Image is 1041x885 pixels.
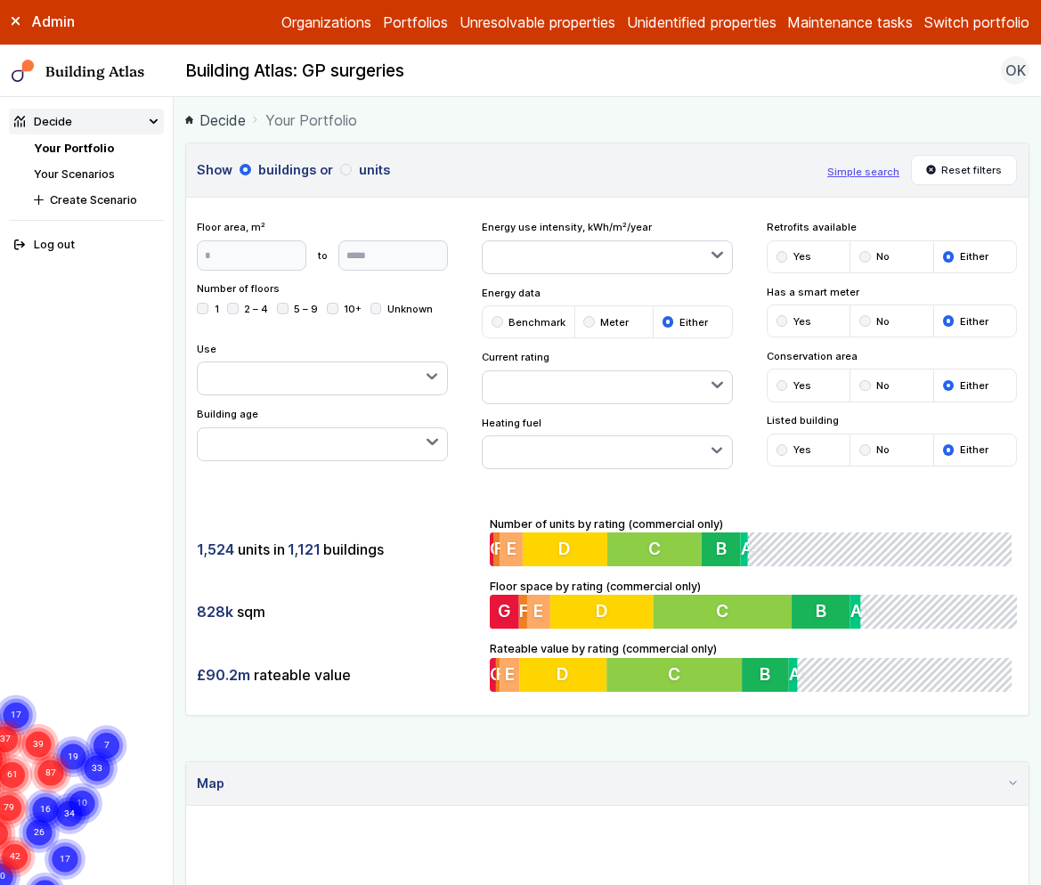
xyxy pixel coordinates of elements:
[12,60,35,83] img: main-0bbd2752.svg
[861,595,862,629] button: A+
[787,12,913,33] a: Maintenance tasks
[197,342,447,396] div: Use
[197,532,478,566] div: units in buildings
[763,663,774,685] span: B
[34,167,115,181] a: Your Scenarios
[490,532,494,566] button: G
[816,601,826,622] span: B
[197,602,233,621] span: 828k
[490,516,1017,567] div: Number of units by rating (commercial only)
[751,538,774,559] span: A+
[281,12,371,33] a: Organizations
[650,538,663,559] span: C
[767,349,1017,363] span: Conservation area
[717,601,729,622] span: C
[850,601,862,622] span: A
[560,538,573,559] span: D
[498,601,511,622] span: G
[496,658,500,692] button: F
[490,663,503,685] span: G
[383,12,448,33] a: Portfolios
[490,640,1017,692] div: Rateable value by rating (commercial only)
[767,413,1017,427] span: Listed building
[519,595,527,629] button: F
[608,658,744,692] button: C
[490,578,1017,629] div: Floor space by rating (commercial only)
[608,532,703,566] button: C
[519,601,529,622] span: F
[557,663,570,685] span: D
[792,595,850,629] button: B
[751,532,752,566] button: A+
[550,595,654,629] button: D
[911,155,1018,185] button: Reset filters
[718,538,728,559] span: B
[671,663,683,685] span: C
[520,658,608,692] button: D
[28,187,164,213] button: Create Scenario
[490,658,496,692] button: G
[197,240,447,271] form: to
[527,595,550,629] button: E
[627,12,777,33] a: Unidentified properties
[500,532,524,566] button: E
[827,165,899,179] button: Simple search
[654,595,793,629] button: C
[801,663,824,685] span: A+
[505,663,515,685] span: E
[861,601,884,622] span: A+
[792,663,803,685] span: A
[9,109,165,134] summary: Decide
[507,538,516,559] span: E
[924,12,1029,33] button: Switch portfolio
[850,595,861,629] button: A
[490,538,503,559] span: G
[288,540,321,559] span: 1,121
[490,595,519,629] button: G
[767,285,1017,299] span: Has a smart meter
[9,232,165,258] button: Log out
[186,762,1029,806] summary: Map
[534,601,544,622] span: E
[460,12,615,33] a: Unresolvable properties
[744,658,792,692] button: B
[185,60,404,83] h2: Building Atlas: GP surgeries
[185,110,246,131] a: Decide
[14,113,72,130] div: Decide
[197,220,447,270] div: Floor area, m²
[1005,60,1026,81] span: OK
[482,220,732,274] div: Energy use intensity, kWh/m²/year
[197,665,250,685] span: £90.2m
[482,416,732,470] div: Heating fuel
[34,142,114,155] a: Your Portfolio
[792,658,801,692] button: A
[197,540,234,559] span: 1,524
[197,595,478,629] div: sqm
[496,663,506,685] span: F
[596,601,608,622] span: D
[265,110,357,131] span: Your Portfolio
[197,160,816,180] h3: Show
[197,658,478,692] div: rateable value
[767,220,1017,234] span: Retrofits available
[1001,56,1029,85] button: OK
[494,532,500,566] button: F
[744,538,755,559] span: A
[744,532,751,566] button: A
[197,407,447,461] div: Building age
[197,281,447,329] div: Number of floors
[524,532,609,566] button: D
[494,538,504,559] span: F
[482,286,732,339] div: Energy data
[500,658,520,692] button: E
[482,350,732,404] div: Current rating
[703,532,743,566] button: B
